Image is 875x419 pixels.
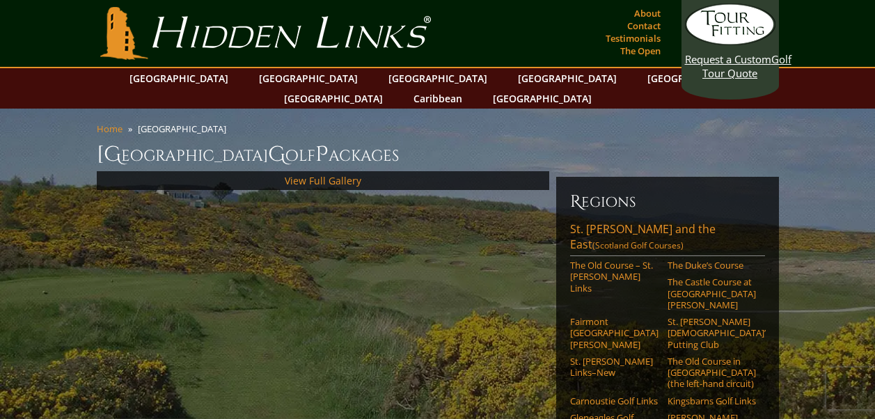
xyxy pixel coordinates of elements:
span: G [268,141,285,168]
a: The Castle Course at [GEOGRAPHIC_DATA][PERSON_NAME] [668,276,756,310]
span: P [315,141,329,168]
a: Home [97,122,123,135]
a: About [631,3,664,23]
a: St. [PERSON_NAME] Links–New [570,356,659,379]
a: The Duke’s Course [668,260,756,271]
a: View Full Gallery [285,174,361,187]
a: St. [PERSON_NAME] [DEMOGRAPHIC_DATA]’ Putting Club [668,316,756,350]
a: The Old Course – St. [PERSON_NAME] Links [570,260,659,294]
a: Fairmont [GEOGRAPHIC_DATA][PERSON_NAME] [570,316,659,350]
a: [GEOGRAPHIC_DATA] [486,88,599,109]
a: Request a CustomGolf Tour Quote [685,3,775,80]
a: Caribbean [407,88,469,109]
span: Request a Custom [685,52,771,66]
a: [GEOGRAPHIC_DATA] [252,68,365,88]
a: Kingsbarns Golf Links [668,395,756,406]
a: [GEOGRAPHIC_DATA] [640,68,753,88]
a: The Open [617,41,664,61]
a: [GEOGRAPHIC_DATA] [277,88,390,109]
a: [GEOGRAPHIC_DATA] [511,68,624,88]
a: [GEOGRAPHIC_DATA] [381,68,494,88]
a: Contact [624,16,664,35]
h6: Regions [570,191,765,213]
a: The Old Course in [GEOGRAPHIC_DATA] (the left-hand circuit) [668,356,756,390]
li: [GEOGRAPHIC_DATA] [138,122,232,135]
a: Carnoustie Golf Links [570,395,659,406]
h1: [GEOGRAPHIC_DATA] olf ackages [97,141,779,168]
a: [GEOGRAPHIC_DATA] [123,68,235,88]
span: (Scotland Golf Courses) [592,239,684,251]
a: St. [PERSON_NAME] and the East(Scotland Golf Courses) [570,221,765,256]
a: Testimonials [602,29,664,48]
